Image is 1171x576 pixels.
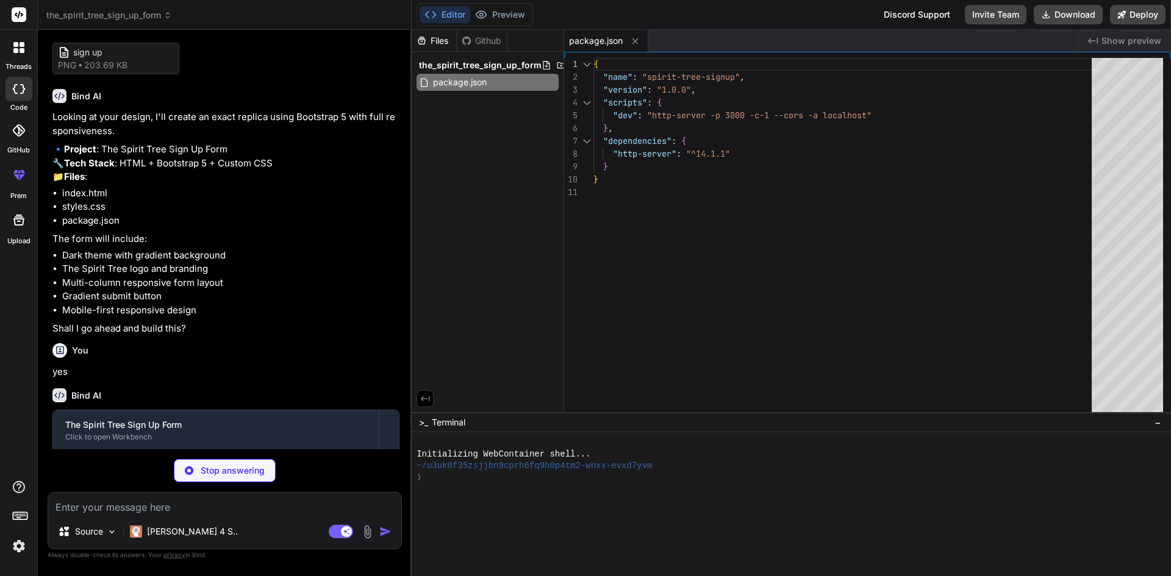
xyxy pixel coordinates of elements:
span: : [637,110,642,121]
span: { [593,59,598,69]
div: The Spirit Tree Sign Up Form [65,419,367,431]
h6: Bind AI [71,389,101,402]
span: : [647,97,652,108]
span: package.json [432,75,488,90]
span: ❯ [417,472,423,483]
span: sign up [73,46,171,59]
li: index.html [62,187,399,201]
span: "version" [603,84,647,95]
div: Github [457,35,507,47]
img: attachment [360,525,374,539]
button: Preview [470,6,530,23]
span: "dependencies" [603,135,671,146]
h6: Bind AI [71,90,101,102]
li: package.json [62,214,399,228]
button: Invite Team [965,5,1026,24]
span: : [676,148,681,159]
div: Files [412,35,456,47]
span: , [691,84,696,95]
div: 4 [564,96,578,109]
div: Click to collapse the range. [579,135,595,148]
span: , [608,123,613,133]
div: 11 [564,186,578,199]
div: Discord Support [876,5,958,24]
p: Shall I go ahead and build this? [52,322,399,336]
span: : [647,84,652,95]
button: Deploy [1110,5,1166,24]
div: 1 [564,58,578,71]
img: Pick Models [107,527,117,537]
span: png [58,59,76,71]
span: Initializing WebContainer shell... [417,449,591,460]
strong: Tech Stack [64,157,115,169]
p: yes [52,365,399,379]
p: Always double-check its answers. Your in Bind [48,549,402,561]
span: "scripts" [603,97,647,108]
span: privacy [163,551,185,558]
div: 2 [564,71,578,84]
span: ~/u3uk0f35zsjjbn9cprh6fq9h0p4tm2-wnxx-evxd7yvm [417,460,652,472]
img: settings [9,536,29,556]
span: } [603,161,608,172]
span: the_spirit_tree_sign_up_form [46,9,172,21]
li: Dark theme with gradient background [62,249,399,263]
span: } [593,174,598,185]
span: Terminal [432,416,465,428]
span: "http-server -p 3000 -c-1 --cors -a localhost" [647,110,872,121]
li: The Spirit Tree logo and branding [62,262,399,276]
div: 10 [564,173,578,186]
span: >_ [419,416,428,428]
p: Looking at your design, I'll create an exact replica using Bootstrap 5 with full responsiveness. [52,110,399,138]
label: GitHub [7,145,30,155]
label: threads [5,62,32,72]
span: − [1155,416,1161,428]
div: 8 [564,148,578,160]
span: , [740,71,745,82]
label: code [10,102,27,113]
span: : [671,135,676,146]
li: Gradient submit button [62,290,399,304]
p: 🔹 : The Spirit Tree Sign Up Form 🔧 : HTML + Bootstrap 5 + Custom CSS 📁 : [52,143,399,184]
div: Click to open Workbench [65,432,367,442]
div: 3 [564,84,578,96]
span: { [681,135,686,146]
span: "dev" [613,110,637,121]
div: 7 [564,135,578,148]
span: "1.0.0" [657,84,691,95]
strong: Project [64,143,96,155]
label: prem [10,191,27,201]
span: "spirit-tree-signup" [642,71,740,82]
span: "name" [603,71,632,82]
span: 203.69 KB [84,59,127,71]
button: The Spirit Tree Sign Up FormClick to open Workbench [53,410,379,450]
button: − [1152,413,1164,432]
span: "^14.1.1" [686,148,730,159]
span: package.json [569,35,623,47]
p: [PERSON_NAME] 4 S.. [147,525,238,538]
span: "http-server" [613,148,676,159]
div: Click to collapse the range. [579,96,595,109]
span: { [657,97,662,108]
span: } [603,123,608,133]
li: Mobile-first responsive design [62,304,399,318]
img: icon [379,525,392,538]
div: 6 [564,122,578,135]
p: Stop answering [201,464,265,477]
strong: Files [64,171,85,182]
p: Source [75,525,103,538]
div: 9 [564,160,578,173]
li: styles.css [62,200,399,214]
li: Multi-column responsive form layout [62,276,399,290]
h6: You [72,344,88,357]
span: Show preview [1101,35,1161,47]
button: Download [1034,5,1103,24]
p: The form will include: [52,232,399,246]
span: the_spirit_tree_sign_up_form [419,59,542,71]
div: Click to collapse the range. [579,58,595,71]
div: 5 [564,109,578,122]
label: Upload [7,236,30,246]
button: Editor [420,6,470,23]
img: Claude 4 Sonnet [130,525,142,538]
span: : [632,71,637,82]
